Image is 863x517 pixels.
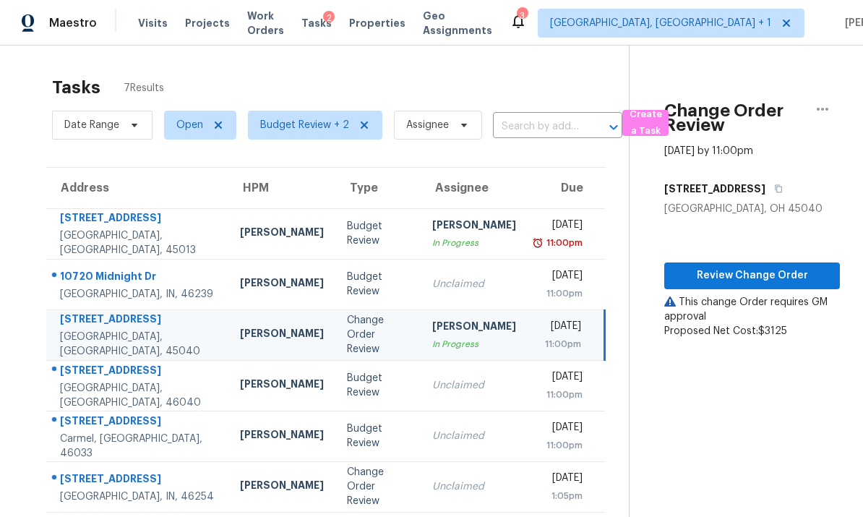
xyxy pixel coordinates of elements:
[765,176,785,202] button: Copy Address
[60,490,217,504] div: [GEOGRAPHIC_DATA], IN, 46254
[60,287,217,302] div: [GEOGRAPHIC_DATA], IN, 46239
[347,219,409,248] div: Budget Review
[240,225,324,243] div: [PERSON_NAME]
[664,144,753,158] div: [DATE] by 11:00pm
[539,319,582,337] div: [DATE]
[664,262,840,289] button: Review Change Order
[240,377,324,395] div: [PERSON_NAME]
[60,269,217,287] div: 10720 Midnight Dr
[664,324,840,338] div: Proposed Net Cost: $3125
[423,9,492,38] span: Geo Assignments
[176,118,203,132] span: Open
[517,9,527,23] div: 3
[260,118,349,132] span: Budget Review + 2
[60,363,217,381] div: [STREET_ADDRESS]
[64,118,119,132] span: Date Range
[240,478,324,496] div: [PERSON_NAME]
[432,218,516,236] div: [PERSON_NAME]
[539,388,583,402] div: 11:00pm
[124,81,164,95] span: 7 Results
[432,236,516,250] div: In Progress
[60,381,217,410] div: [GEOGRAPHIC_DATA], [GEOGRAPHIC_DATA], 46040
[432,319,516,337] div: [PERSON_NAME]
[539,438,583,453] div: 11:00pm
[539,489,583,503] div: 1:05pm
[539,286,583,301] div: 11:00pm
[432,378,516,393] div: Unclaimed
[46,168,228,208] th: Address
[539,369,583,388] div: [DATE]
[539,337,582,351] div: 11:00pm
[630,106,661,140] span: Create a Task
[432,277,516,291] div: Unclaimed
[432,429,516,443] div: Unclaimed
[406,118,449,132] span: Assignee
[349,16,405,30] span: Properties
[60,228,217,257] div: [GEOGRAPHIC_DATA], [GEOGRAPHIC_DATA], 45013
[347,422,409,450] div: Budget Review
[301,18,332,28] span: Tasks
[60,414,217,432] div: [STREET_ADDRESS]
[421,168,528,208] th: Assignee
[228,168,335,208] th: HPM
[240,326,324,344] div: [PERSON_NAME]
[247,9,284,38] span: Work Orders
[347,313,409,356] div: Change Order Review
[335,168,421,208] th: Type
[664,295,840,324] div: This change Order requires GM approval
[138,16,168,30] span: Visits
[323,11,335,25] div: 2
[432,479,516,494] div: Unclaimed
[185,16,230,30] span: Projects
[604,117,624,137] button: Open
[539,268,583,286] div: [DATE]
[676,267,828,285] span: Review Change Order
[60,432,217,461] div: Carmel, [GEOGRAPHIC_DATA], 46033
[532,236,544,250] img: Overdue Alarm Icon
[432,337,516,351] div: In Progress
[622,110,669,136] button: Create a Task
[664,181,765,196] h5: [STREET_ADDRESS]
[664,202,840,216] div: [GEOGRAPHIC_DATA], OH 45040
[347,270,409,299] div: Budget Review
[347,465,409,508] div: Change Order Review
[664,103,805,132] h2: Change Order Review
[347,371,409,400] div: Budget Review
[60,330,217,359] div: [GEOGRAPHIC_DATA], [GEOGRAPHIC_DATA], 45040
[528,168,605,208] th: Due
[60,210,217,228] div: [STREET_ADDRESS]
[539,420,583,438] div: [DATE]
[240,275,324,294] div: [PERSON_NAME]
[493,116,582,138] input: Search by address
[539,471,583,489] div: [DATE]
[550,16,771,30] span: [GEOGRAPHIC_DATA], [GEOGRAPHIC_DATA] + 1
[240,427,324,445] div: [PERSON_NAME]
[539,218,583,236] div: [DATE]
[60,312,217,330] div: [STREET_ADDRESS]
[49,16,97,30] span: Maestro
[52,80,100,95] h2: Tasks
[544,236,583,250] div: 11:00pm
[60,471,217,490] div: [STREET_ADDRESS]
